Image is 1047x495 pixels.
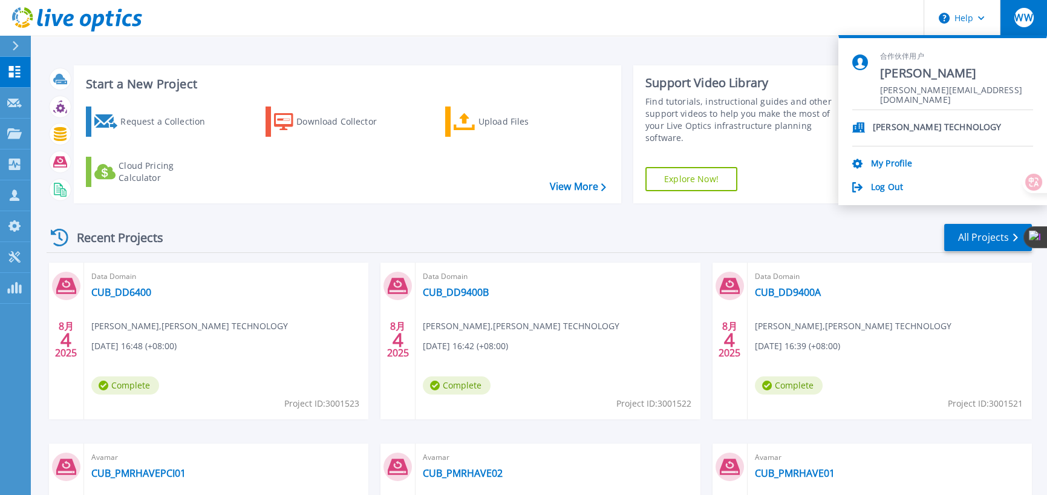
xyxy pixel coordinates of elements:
a: Request a Collection [86,107,221,137]
span: 合作伙伴用户 [880,51,1033,62]
a: My Profile [871,159,912,170]
div: 8月 2025 [718,318,741,362]
span: 4 [393,335,403,345]
span: Complete [91,376,159,395]
p: [PERSON_NAME] TECHNOLOGY [873,122,1001,134]
span: [DATE] 16:42 (+08:00) [423,339,508,353]
span: WW [1014,13,1032,22]
a: CUB_PMRHAVE01 [755,467,835,479]
div: Upload Files [478,110,575,134]
h3: Start a New Project [86,77,605,91]
a: All Projects [944,224,1032,251]
a: Cloud Pricing Calculator [86,157,221,187]
span: Data Domain [423,270,693,283]
a: CUB_DD6400 [91,286,151,298]
a: CUB_PMRHAVEPCI01 [91,467,186,479]
span: Avamar [755,451,1025,464]
span: Complete [423,376,491,395]
span: [PERSON_NAME][EMAIL_ADDRESS][DOMAIN_NAME] [880,85,1033,97]
div: Download Collector [296,110,393,134]
span: [PERSON_NAME] , [PERSON_NAME] TECHNOLOGY [755,320,951,333]
span: [PERSON_NAME] , [PERSON_NAME] TECHNOLOGY [91,320,288,333]
div: Recent Projects [47,223,180,252]
div: 8月 2025 [54,318,77,362]
a: CUB_PMRHAVE02 [423,467,503,479]
span: Project ID: 3001521 [948,397,1023,410]
span: Project ID: 3001523 [284,397,359,410]
div: Cloud Pricing Calculator [119,160,215,184]
div: Find tutorials, instructional guides and other support videos to help you make the most of your L... [645,96,847,144]
div: Request a Collection [120,110,217,134]
a: Log Out [871,182,903,194]
a: Upload Files [445,107,580,137]
span: Avamar [91,451,361,464]
a: View More [550,181,606,192]
div: 8月 2025 [387,318,409,362]
span: 4 [60,335,71,345]
a: CUB_DD9400A [755,286,821,298]
span: Data Domain [91,270,361,283]
a: CUB_DD9400B [423,286,489,298]
span: [PERSON_NAME] , [PERSON_NAME] TECHNOLOGY [423,320,619,333]
span: [PERSON_NAME] [880,65,1033,82]
span: 4 [724,335,735,345]
span: [DATE] 16:48 (+08:00) [91,339,177,353]
span: [DATE] 16:39 (+08:00) [755,339,840,353]
span: Complete [755,376,823,395]
span: Data Domain [755,270,1025,283]
span: Avamar [423,451,693,464]
a: Download Collector [266,107,400,137]
span: Project ID: 3001522 [616,397,691,410]
div: Support Video Library [645,75,847,91]
a: Explore Now! [645,167,737,191]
